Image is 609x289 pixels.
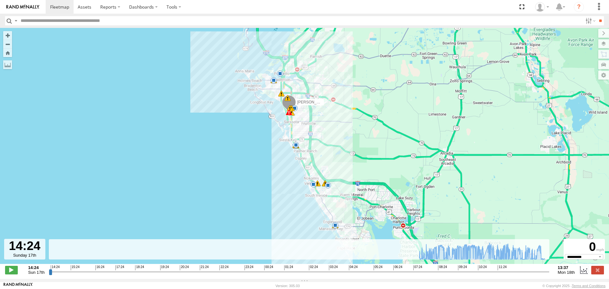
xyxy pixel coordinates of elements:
[598,71,609,80] label: Map Settings
[6,5,39,9] img: rand-logo.svg
[95,265,104,270] span: 16:24
[413,265,422,270] span: 07:24
[180,265,189,270] span: 20:24
[219,265,228,270] span: 22:24
[3,60,12,69] label: Measure
[458,265,467,270] span: 09:24
[565,240,604,254] div: 0
[51,265,60,270] span: 14:24
[13,16,18,25] label: Search Query
[393,265,402,270] span: 06:24
[329,265,338,270] span: 03:24
[309,265,318,270] span: 02:24
[291,105,298,111] div: 10
[558,265,575,270] strong: 13:37
[297,100,329,104] span: [PERSON_NAME]
[438,265,447,270] span: 08:24
[3,283,33,289] a: Visit our Website
[276,284,300,288] div: Version: 305.03
[200,265,209,270] span: 21:24
[284,265,293,270] span: 01:24
[160,265,169,270] span: 19:24
[3,31,12,40] button: Zoom in
[71,265,80,270] span: 15:24
[542,284,606,288] div: © Copyright 2025 -
[478,265,487,270] span: 10:24
[498,265,507,270] span: 11:24
[583,16,597,25] label: Search Filter Options
[349,265,358,270] span: 04:24
[3,49,12,57] button: Zoom Home
[3,40,12,49] button: Zoom out
[264,265,273,270] span: 00:24
[115,265,124,270] span: 17:24
[591,266,604,274] label: Close
[28,265,45,270] strong: 14:24
[245,265,253,270] span: 23:24
[558,270,575,275] span: Mon 18th Aug 2025
[574,2,584,12] i: ?
[374,265,383,270] span: 05:24
[572,284,606,288] a: Terms and Conditions
[5,266,18,274] label: Play/Stop
[533,2,551,12] div: Jerry Dewberry
[135,265,144,270] span: 18:24
[28,270,45,275] span: Sun 17th Aug 2025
